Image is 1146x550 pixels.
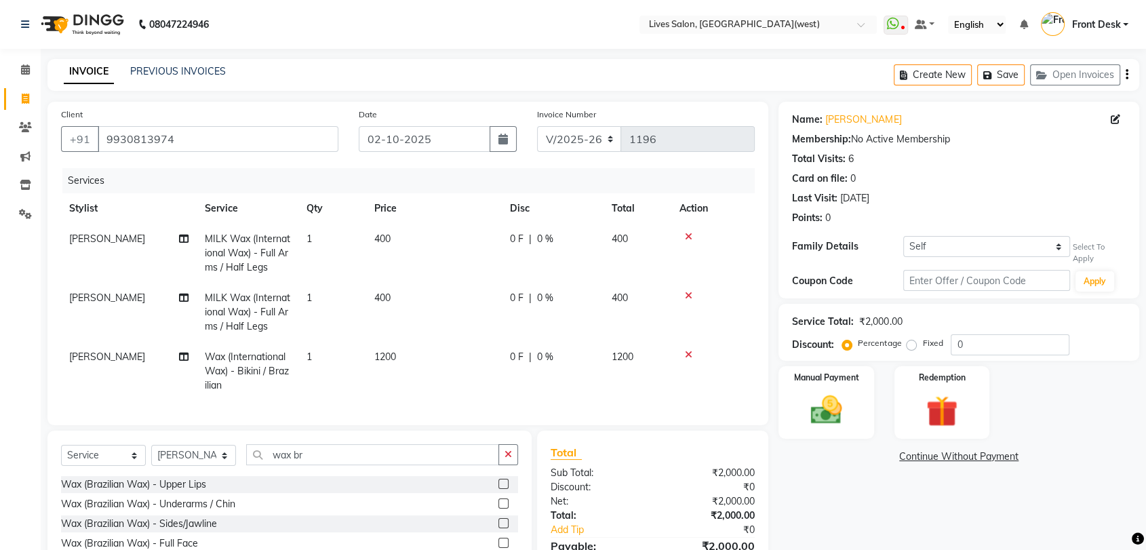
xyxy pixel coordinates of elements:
[977,64,1025,85] button: Save
[537,350,553,364] span: 0 %
[374,233,391,245] span: 400
[540,480,653,494] div: Discount:
[149,5,209,43] b: 08047224946
[69,233,145,245] span: [PERSON_NAME]
[918,372,965,384] label: Redemption
[61,109,83,121] label: Client
[792,274,903,288] div: Coupon Code
[69,292,145,304] span: [PERSON_NAME]
[540,523,671,537] a: Add Tip
[916,392,967,431] img: _gift.svg
[197,193,298,224] th: Service
[792,191,837,205] div: Last Visit:
[858,337,901,349] label: Percentage
[537,109,596,121] label: Invoice Number
[374,292,391,304] span: 400
[205,233,290,273] span: MILK Wax (International Wax) - Full Arms / Half Legs
[64,60,114,84] a: INVOICE
[359,109,377,121] label: Date
[61,517,217,531] div: Wax (Brazilian Wax) - Sides/Jawline
[205,351,289,391] span: Wax (International Wax) - Bikini / Brazilian
[130,65,226,77] a: PREVIOUS INVOICES
[792,172,848,186] div: Card on file:
[69,351,145,363] span: [PERSON_NAME]
[792,132,851,146] div: Membership:
[307,292,312,304] span: 1
[840,191,869,205] div: [DATE]
[540,509,653,523] div: Total:
[62,168,765,193] div: Services
[510,350,523,364] span: 0 F
[61,497,235,511] div: Wax (Brazilian Wax) - Underarms / Chin
[671,523,765,537] div: ₹0
[612,351,633,363] span: 1200
[537,232,553,246] span: 0 %
[1030,64,1120,85] button: Open Invoices
[1075,271,1114,292] button: Apply
[537,291,553,305] span: 0 %
[903,270,1070,291] input: Enter Offer / Coupon Code
[1073,241,1126,264] div: Select To Apply
[540,466,653,480] div: Sub Total:
[540,494,653,509] div: Net:
[510,232,523,246] span: 0 F
[792,315,854,329] div: Service Total:
[529,232,532,246] span: |
[781,450,1137,464] a: Continue Without Payment
[529,350,532,364] span: |
[850,172,856,186] div: 0
[612,233,628,245] span: 400
[801,392,852,428] img: _cash.svg
[653,480,766,494] div: ₹0
[792,152,846,166] div: Total Visits:
[825,211,831,225] div: 0
[61,477,206,492] div: Wax (Brazilian Wax) - Upper Lips
[246,444,499,465] input: Search or Scan
[502,193,604,224] th: Disc
[792,239,903,254] div: Family Details
[653,494,766,509] div: ₹2,000.00
[848,152,854,166] div: 6
[551,446,582,460] span: Total
[205,292,290,332] span: MILK Wax (International Wax) - Full Arms / Half Legs
[792,338,834,352] div: Discount:
[794,372,859,384] label: Manual Payment
[35,5,127,43] img: logo
[612,292,628,304] span: 400
[792,211,823,225] div: Points:
[529,291,532,305] span: |
[1041,12,1065,36] img: Front Desk
[894,64,972,85] button: Create New
[653,466,766,480] div: ₹2,000.00
[510,291,523,305] span: 0 F
[922,337,943,349] label: Fixed
[859,315,902,329] div: ₹2,000.00
[374,351,396,363] span: 1200
[298,193,366,224] th: Qty
[653,509,766,523] div: ₹2,000.00
[98,126,338,152] input: Search by Name/Mobile/Email/Code
[61,126,99,152] button: +91
[366,193,502,224] th: Price
[604,193,671,224] th: Total
[307,233,312,245] span: 1
[825,113,901,127] a: [PERSON_NAME]
[307,351,312,363] span: 1
[792,132,1126,146] div: No Active Membership
[792,113,823,127] div: Name:
[61,193,197,224] th: Stylist
[671,193,755,224] th: Action
[1071,18,1120,32] span: Front Desk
